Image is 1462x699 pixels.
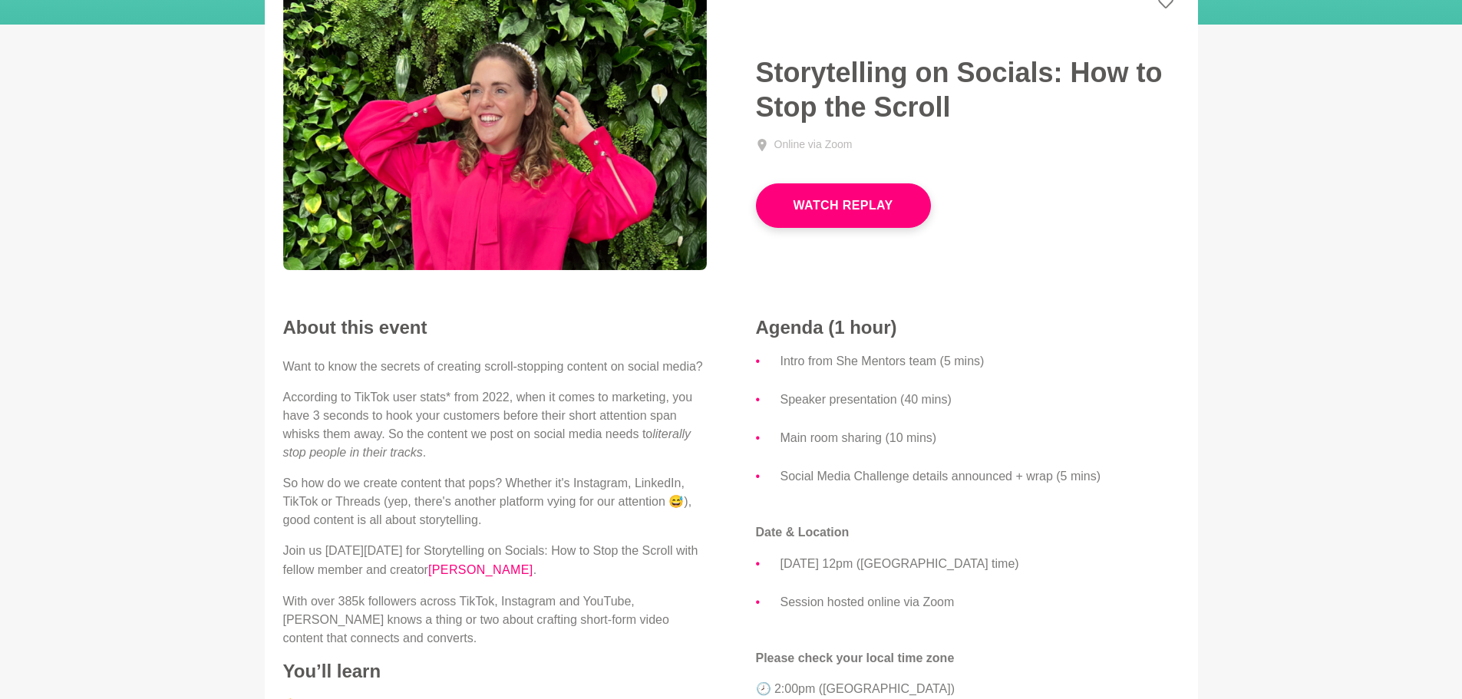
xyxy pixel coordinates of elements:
[781,592,1180,612] li: Session hosted online via Zoom
[283,316,707,339] h2: About this event
[283,592,707,648] p: With over 385k followers across TikTok, Instagram and YouTube, [PERSON_NAME] knows a thing or two...
[781,390,1180,410] li: Speaker presentation (40 mins)
[781,428,1180,448] li: Main room sharing (10 mins)
[283,542,707,580] p: Join us [DATE][DATE] for Storytelling on Socials: How to Stop the Scroll with fellow member and c...
[756,316,1180,339] h4: Agenda (1 hour)
[283,388,707,462] p: According to TikTok user stats* from 2022, when it comes to marketing, you have 3 seconds to hook...
[283,660,707,683] h4: You’ll learn
[781,467,1180,486] li: Social Media Challenge details announced + wrap (5 mins)
[283,427,691,459] em: literally stop people in their tracks
[781,351,1180,371] li: Intro from She Mentors team (5 mins)
[774,137,853,153] div: Online via Zoom
[781,554,1180,574] li: [DATE] 12pm ([GEOGRAPHIC_DATA] time)
[428,560,533,580] a: [PERSON_NAME]
[756,651,955,664] strong: Please check your local time zone
[756,526,850,539] strong: Date & Location
[756,183,931,228] button: Watch Replay
[283,358,707,376] p: Want to know the secrets of creating scroll-stopping content on social media?
[283,474,707,529] p: So how do we create content that pops? Whether it's Instagram, LinkedIn, TikTok or Threads (yep, ...
[756,55,1180,124] h1: Storytelling on Socials: How to Stop the Scroll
